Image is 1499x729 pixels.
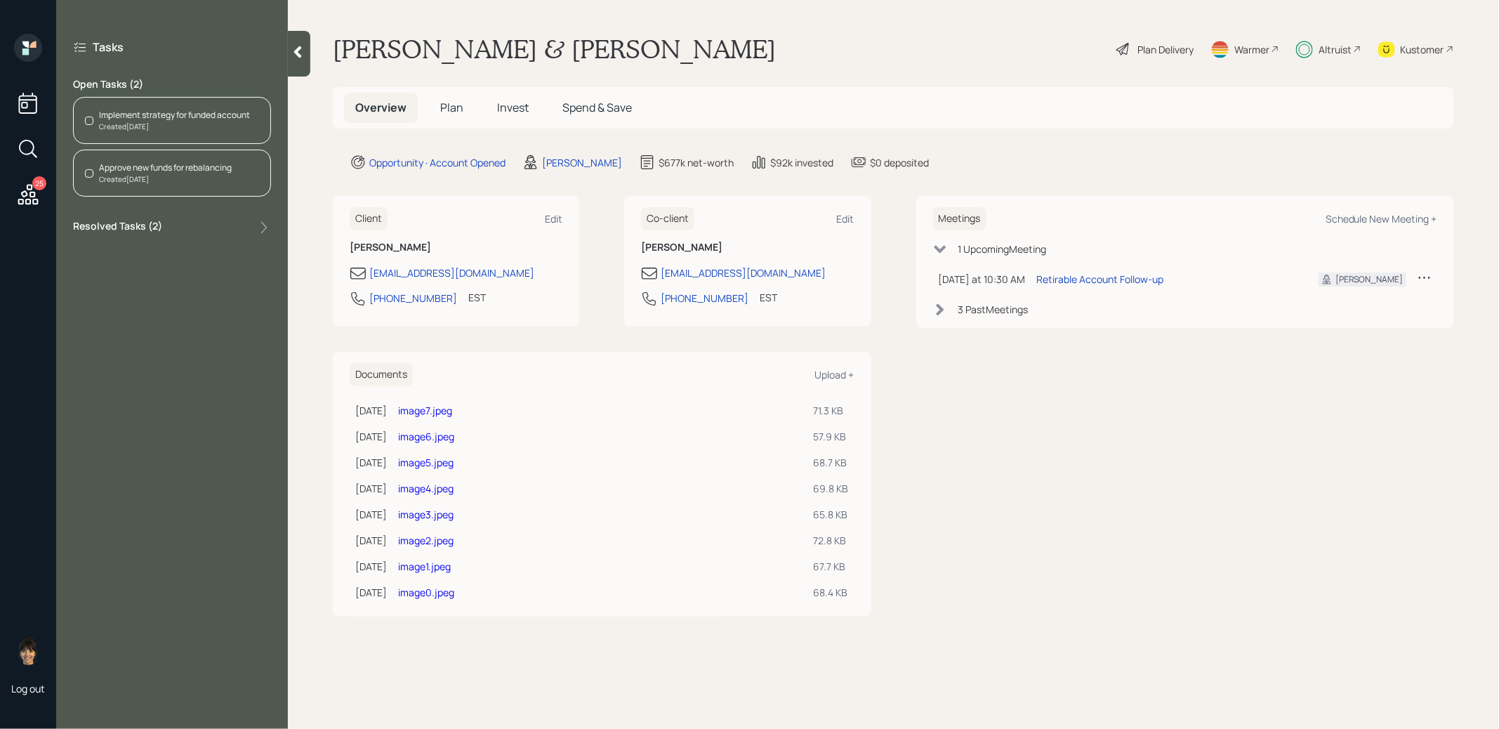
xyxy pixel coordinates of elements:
div: [PHONE_NUMBER] [661,291,748,306]
h6: Meetings [933,207,986,230]
div: [EMAIL_ADDRESS][DOMAIN_NAME] [661,265,826,280]
span: Invest [497,100,529,115]
div: $92k invested [770,155,833,170]
label: Resolved Tasks ( 2 ) [73,219,162,236]
div: EST [468,290,486,305]
div: EST [760,290,777,305]
div: [DATE] [355,585,387,600]
label: Open Tasks ( 2 ) [73,77,271,91]
div: Edit [837,212,854,225]
span: Plan [440,100,463,115]
div: 68.4 KB [814,585,849,600]
h6: [PERSON_NAME] [641,242,854,254]
div: Upload + [815,368,854,381]
a: image6.jpeg [398,430,454,443]
h6: Co-client [641,207,694,230]
div: [EMAIL_ADDRESS][DOMAIN_NAME] [369,265,534,280]
h6: [PERSON_NAME] [350,242,562,254]
div: Log out [11,682,45,695]
div: [DATE] [355,507,387,522]
div: Opportunity · Account Opened [369,155,506,170]
div: Created [DATE] [99,121,250,132]
div: [DATE] [355,403,387,418]
div: [PERSON_NAME] [542,155,622,170]
div: 67.7 KB [814,559,849,574]
img: treva-nostdahl-headshot.png [14,637,42,665]
div: $677k net-worth [659,155,734,170]
div: [PHONE_NUMBER] [369,291,457,306]
div: 68.7 KB [814,455,849,470]
div: Warmer [1234,42,1269,57]
div: 72.8 KB [814,533,849,548]
div: Schedule New Meeting + [1326,212,1437,225]
a: image5.jpeg [398,456,454,469]
div: [DATE] [355,559,387,574]
div: Created [DATE] [99,174,232,185]
div: [PERSON_NAME] [1335,273,1404,286]
span: Overview [355,100,407,115]
a: image2.jpeg [398,534,454,547]
div: [DATE] [355,533,387,548]
div: 71.3 KB [814,403,849,418]
div: Approve new funds for rebalancing [99,162,232,174]
div: Altruist [1319,42,1352,57]
div: 69.8 KB [814,481,849,496]
div: 3 Past Meeting s [958,302,1029,317]
div: Plan Delivery [1137,42,1194,57]
div: 65.8 KB [814,507,849,522]
h6: Client [350,207,388,230]
h6: Documents [350,363,413,386]
div: 25 [32,176,46,190]
div: [DATE] [355,481,387,496]
div: [DATE] [355,429,387,444]
div: Implement strategy for funded account [99,109,250,121]
div: [DATE] [355,455,387,470]
div: [DATE] at 10:30 AM [939,272,1026,287]
h1: [PERSON_NAME] & [PERSON_NAME] [333,34,776,65]
span: Spend & Save [562,100,632,115]
a: image3.jpeg [398,508,454,521]
div: Edit [545,212,562,225]
div: Kustomer [1401,42,1444,57]
a: image7.jpeg [398,404,452,417]
div: Retirable Account Follow-up [1037,272,1164,287]
a: image4.jpeg [398,482,454,495]
a: image1.jpeg [398,560,451,573]
label: Tasks [93,39,124,55]
div: 1 Upcoming Meeting [958,242,1047,256]
div: 57.9 KB [814,429,849,444]
div: $0 deposited [870,155,929,170]
a: image0.jpeg [398,586,454,599]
